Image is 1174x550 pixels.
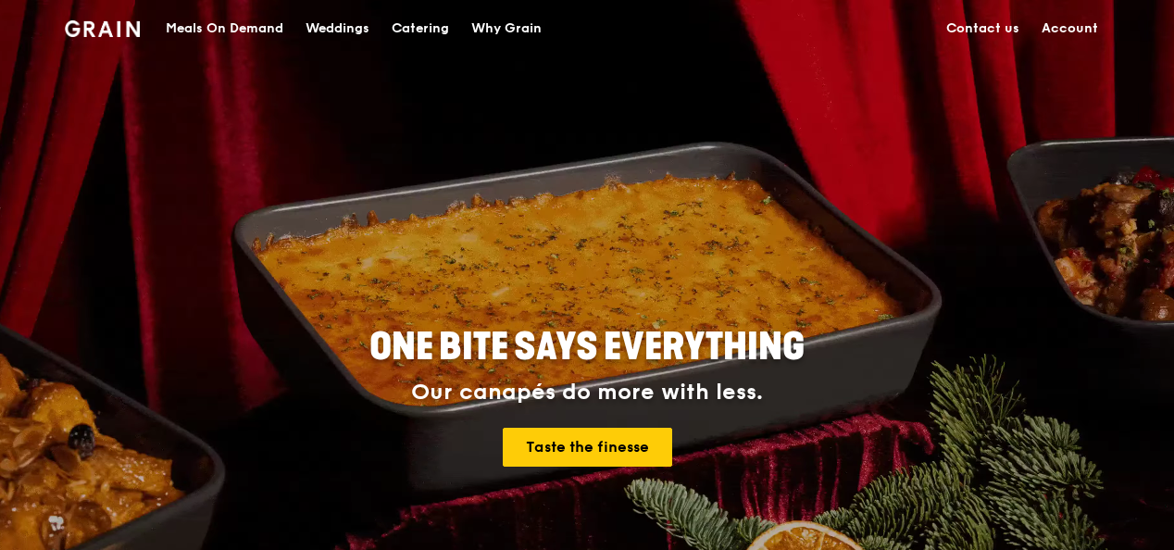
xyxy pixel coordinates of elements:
[254,380,920,406] div: Our canapés do more with less.
[1030,1,1109,56] a: Account
[460,1,553,56] a: Why Grain
[369,325,805,369] span: ONE BITE SAYS EVERYTHING
[503,428,672,467] a: Taste the finesse
[306,1,369,56] div: Weddings
[381,1,460,56] a: Catering
[166,1,283,56] div: Meals On Demand
[294,1,381,56] a: Weddings
[471,1,542,56] div: Why Grain
[65,20,140,37] img: Grain
[935,1,1030,56] a: Contact us
[392,1,449,56] div: Catering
